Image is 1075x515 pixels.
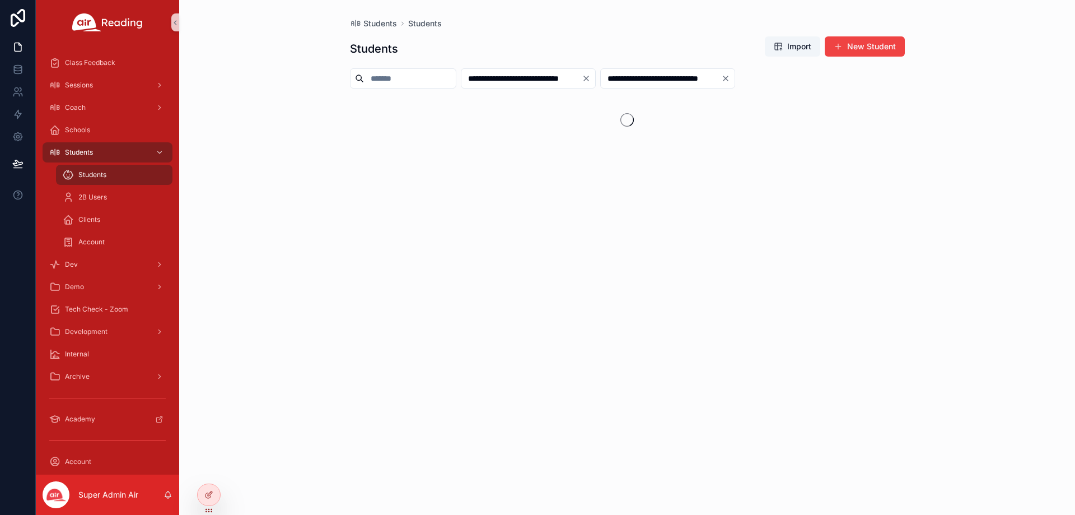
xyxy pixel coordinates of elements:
[43,299,172,319] a: Tech Check - Zoom
[408,18,442,29] a: Students
[363,18,397,29] span: Students
[65,415,95,424] span: Academy
[78,193,107,202] span: 2B Users
[65,327,107,336] span: Development
[56,165,172,185] a: Students
[721,74,735,83] button: Clear
[78,170,106,179] span: Students
[78,489,138,500] p: Super Admin Air
[72,13,143,31] img: App logo
[65,372,90,381] span: Archive
[36,45,179,475] div: scrollable content
[65,58,115,67] span: Class Feedback
[43,142,172,163] a: Students
[65,260,78,269] span: Dev
[787,41,811,52] span: Import
[65,305,128,314] span: Tech Check - Zoom
[65,81,93,90] span: Sessions
[43,366,172,387] a: Archive
[43,322,172,342] a: Development
[56,187,172,207] a: 2B Users
[825,36,905,57] button: New Student
[56,232,172,252] a: Account
[65,457,91,466] span: Account
[43,344,172,364] a: Internal
[65,148,93,157] span: Students
[43,277,172,297] a: Demo
[43,75,172,95] a: Sessions
[65,350,89,359] span: Internal
[65,282,84,291] span: Demo
[350,41,398,57] h1: Students
[65,126,90,134] span: Schools
[43,120,172,140] a: Schools
[43,452,172,472] a: Account
[43,53,172,73] a: Class Feedback
[765,36,820,57] button: Import
[78,238,105,247] span: Account
[350,18,397,29] a: Students
[56,210,172,230] a: Clients
[43,409,172,429] a: Academy
[582,74,595,83] button: Clear
[65,103,86,112] span: Coach
[78,215,100,224] span: Clients
[43,254,172,275] a: Dev
[43,98,172,118] a: Coach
